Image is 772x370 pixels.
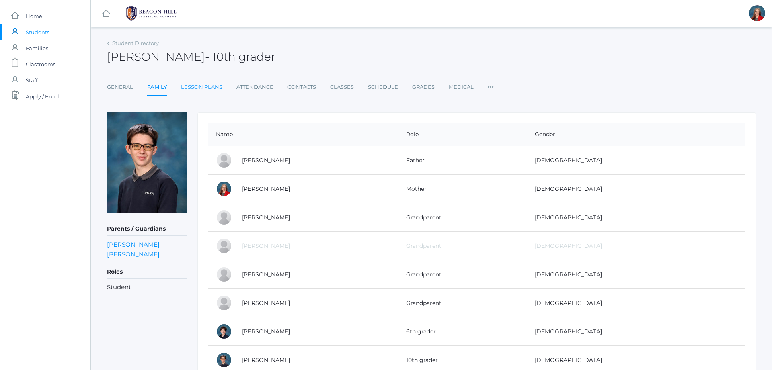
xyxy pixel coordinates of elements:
[242,185,290,192] a: [PERSON_NAME]
[107,51,275,63] h2: [PERSON_NAME]
[216,181,232,197] div: Sarah DenHartog
[412,79,435,95] a: Grades
[287,79,316,95] a: Contacts
[205,50,275,63] span: - 10th grader
[121,4,181,24] img: BHCALogos-05-308ed15e86a5a0abce9b8dd61676a3503ac9727e845dece92d48e8588c001991.png
[527,289,745,317] td: [DEMOGRAPHIC_DATA]
[242,328,290,335] a: [PERSON_NAME]
[216,238,232,254] div: Tom Egley
[242,356,290,364] a: [PERSON_NAME]
[107,112,187,213] img: James DenHartog
[216,295,232,311] div: Jim DenHartog
[242,157,290,164] a: [PERSON_NAME]
[527,203,745,232] td: [DEMOGRAPHIC_DATA]
[242,242,290,249] a: [PERSON_NAME]
[26,8,42,24] span: Home
[242,214,290,221] a: [PERSON_NAME]
[208,123,398,146] th: Name
[26,72,37,88] span: Staff
[216,152,232,168] div: Joshua DenHartog
[398,317,527,346] td: 6th grader
[368,79,398,95] a: Schedule
[26,24,49,40] span: Students
[26,40,48,56] span: Families
[242,271,290,278] a: [PERSON_NAME]
[107,241,160,248] a: [PERSON_NAME]
[527,175,745,203] td: [DEMOGRAPHIC_DATA]
[216,323,232,339] div: Ellis DenHartog
[26,88,61,104] span: Apply / Enroll
[749,5,765,21] div: Sarah DenHartog
[147,79,167,96] a: Family
[107,79,133,95] a: General
[181,79,222,95] a: Lesson Plans
[398,260,527,289] td: Grandparent
[527,317,745,346] td: [DEMOGRAPHIC_DATA]
[236,79,273,95] a: Attendance
[107,222,187,236] h5: Parents / Guardians
[107,283,187,292] li: Student
[527,232,745,260] td: [DEMOGRAPHIC_DATA]
[398,203,527,232] td: Grandparent
[527,260,745,289] td: [DEMOGRAPHIC_DATA]
[398,289,527,317] td: Grandparent
[216,352,232,368] div: James DenHartog
[330,79,354,95] a: Classes
[26,56,55,72] span: Classrooms
[527,146,745,175] td: [DEMOGRAPHIC_DATA]
[216,266,232,282] div: Marty DenHartog
[107,265,187,279] h5: Roles
[216,209,232,225] div: Maxine Egley
[112,40,159,46] a: Student Directory
[398,175,527,203] td: Mother
[242,299,290,307] a: [PERSON_NAME]
[527,123,745,146] th: Gender
[398,146,527,175] td: Father
[107,250,160,258] a: [PERSON_NAME]
[398,123,527,146] th: Role
[398,232,527,260] td: Grandparent
[449,79,474,95] a: Medical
